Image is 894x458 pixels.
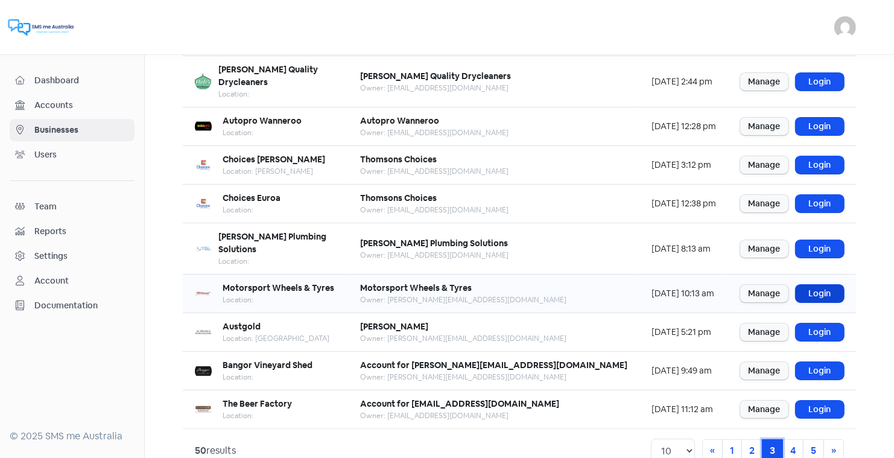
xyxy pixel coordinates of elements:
[360,372,627,383] div: Owner: [PERSON_NAME][EMAIL_ADDRESS][DOMAIN_NAME]
[34,124,129,136] span: Businesses
[651,120,716,133] div: [DATE] 12:28 pm
[10,220,135,243] a: Reports
[740,118,788,135] a: Manage
[360,294,566,305] div: Owner: [PERSON_NAME][EMAIL_ADDRESS][DOMAIN_NAME]
[10,69,135,92] a: Dashboard
[10,196,135,218] a: Team
[360,360,627,371] b: Account for [PERSON_NAME][EMAIL_ADDRESS][DOMAIN_NAME]
[740,156,788,174] a: Manage
[360,250,509,261] div: Owner: [EMAIL_ADDRESS][DOMAIN_NAME]
[360,154,437,165] b: Thomsons Choices
[651,197,716,210] div: [DATE] 12:38 pm
[740,240,788,258] a: Manage
[360,333,566,344] div: Owner: [PERSON_NAME][EMAIL_ADDRESS][DOMAIN_NAME]
[195,363,212,380] img: 7dc7fd36-2ec9-48a0-aebc-a77dde95d991-250x250.png
[223,410,292,421] div: Location:
[223,398,292,409] b: The Beer Factory
[360,410,559,421] div: Owner: [EMAIL_ADDRESS][DOMAIN_NAME]
[651,243,716,255] div: [DATE] 8:13 am
[360,83,511,94] div: Owner: [EMAIL_ADDRESS][DOMAIN_NAME]
[796,285,844,302] a: Login
[651,75,716,88] div: [DATE] 2:44 pm
[223,127,302,138] div: Location:
[223,192,281,203] b: Choices Euroa
[360,238,508,249] b: [PERSON_NAME] Plumbing Solutions
[10,119,135,141] a: Businesses
[796,73,844,91] a: Login
[740,285,788,302] a: Manage
[360,205,509,215] div: Owner: [EMAIL_ADDRESS][DOMAIN_NAME]
[34,275,69,287] div: Account
[34,148,129,161] span: Users
[34,74,129,87] span: Dashboard
[223,205,281,215] div: Location:
[796,323,844,341] a: Login
[223,282,334,293] b: Motorsport Wheels & Tyres
[360,282,472,293] b: Motorsport Wheels & Tyres
[651,364,716,377] div: [DATE] 9:49 am
[10,94,135,116] a: Accounts
[360,398,559,409] b: Account for [EMAIL_ADDRESS][DOMAIN_NAME]
[223,294,334,305] div: Location:
[195,73,211,90] img: e799e810-18b2-4026-83ab-973a21b03f02-250x250.png
[218,64,318,87] b: [PERSON_NAME] Quality Drycleaners
[740,323,788,341] a: Manage
[796,156,844,174] a: Login
[218,256,336,267] div: Location:
[195,444,236,458] div: results
[710,444,715,457] span: «
[223,360,312,371] b: Bangor Vineyard Shed
[195,157,212,174] img: b0358a10-bbfe-40a0-8023-8dfe8e62512a-250x250.png
[360,115,439,126] b: Autopro Wanneroo
[796,240,844,258] a: Login
[796,362,844,380] a: Login
[34,99,129,112] span: Accounts
[10,294,135,317] a: Documentation
[360,127,509,138] div: Owner: [EMAIL_ADDRESS][DOMAIN_NAME]
[218,231,326,255] b: [PERSON_NAME] Plumbing Solutions
[195,240,211,257] img: 7f30c55b-6e82-4f4d-9e1d-2766de7540c8-250x250.png
[223,115,302,126] b: Autopro Wanneroo
[10,245,135,267] a: Settings
[34,250,68,262] div: Settings
[223,321,261,332] b: Austgold
[10,429,135,444] div: © 2025 SMS me Australia
[740,401,788,418] a: Manage
[195,285,212,302] img: ff998588-bd94-4466-a375-b5b819eb7cac-250x250.png
[651,403,716,416] div: [DATE] 11:12 am
[195,444,206,457] strong: 50
[740,362,788,380] a: Manage
[223,154,325,165] b: Choices [PERSON_NAME]
[834,16,856,38] img: User
[10,144,135,166] a: Users
[796,401,844,418] a: Login
[195,118,212,135] img: 816e9923-8d55-4c0b-94fe-41db37642293-250x250.png
[651,159,716,171] div: [DATE] 3:12 pm
[223,372,312,383] div: Location:
[360,321,428,332] b: [PERSON_NAME]
[360,166,509,177] div: Owner: [EMAIL_ADDRESS][DOMAIN_NAME]
[651,326,716,339] div: [DATE] 5:21 pm
[360,192,437,203] b: Thomsons Choices
[796,118,844,135] a: Login
[796,195,844,212] a: Login
[10,270,135,292] a: Account
[651,287,716,300] div: [DATE] 10:13 am
[831,444,836,457] span: »
[195,401,212,418] img: 5e8eb129-3c18-4ee8-9995-628611e93e83-250x250.png
[360,71,511,81] b: [PERSON_NAME] Quality Drycleaners
[34,200,129,213] span: Team
[34,299,129,312] span: Documentation
[223,333,329,344] div: Location: [GEOGRAPHIC_DATA]
[740,73,788,91] a: Manage
[195,196,212,212] img: 4331d20e-0e31-4f63-a1bd-b93c9a907119-250x250.png
[223,166,325,177] div: Location: [PERSON_NAME]
[218,89,336,100] div: Location:
[34,225,129,238] span: Reports
[740,195,788,212] a: Manage
[195,324,212,341] img: daa8443a-fecb-4754-88d6-3de4d834938f-250x250.png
